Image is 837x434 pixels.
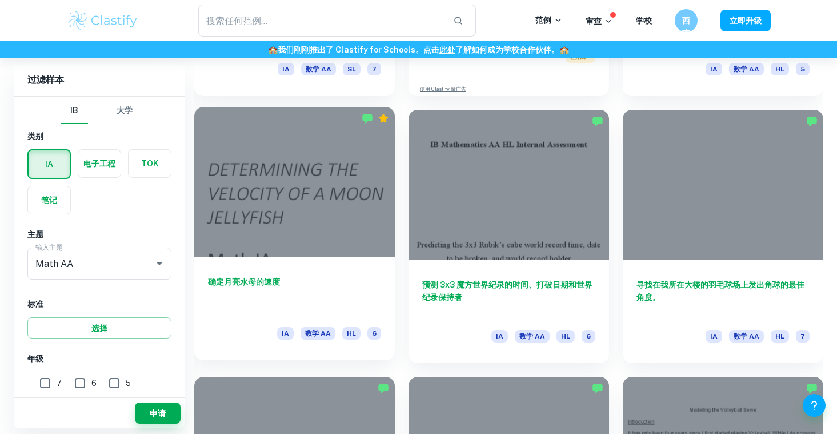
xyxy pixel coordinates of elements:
img: 已标记 [806,116,818,127]
font: IA [496,332,503,340]
font: 7 [57,379,62,388]
font: IA [710,65,718,73]
button: IA [29,150,70,178]
font: 预测 3x3 魔方世界纪录的时间、打破日期和世界纪录保持者 [422,280,592,302]
button: 申请 [135,403,181,424]
font: IB [70,106,78,115]
button: 打开 [151,256,167,272]
font: 年级 [27,354,43,363]
font: 6 [372,329,377,337]
font: 。🏫 [551,45,569,54]
font: HL [347,329,356,337]
font: HL [775,332,784,340]
a: 确定月亮水母的速度IA数学 AAHL6 [194,110,395,363]
font: 大学 [117,106,133,115]
font: 申请 [150,409,166,418]
font: 5 [800,65,805,73]
font: 数学 AA [519,332,545,340]
button: TOK [129,150,171,177]
a: 寻找在我所在大楼的羽毛球场上发出角球的最佳角度。IA数学 AAHL7 [623,110,823,363]
font: 过滤样本 [27,74,64,85]
font: HL [775,65,784,73]
font: 数学 AA [305,329,331,337]
div: 过滤器类型选择 [61,97,138,124]
font: HL [561,332,570,340]
a: 学校 [636,16,652,25]
font: IA [282,65,290,73]
font: 标准 [27,300,43,309]
font: 审查 [586,17,602,26]
button: 西南航空 [675,9,698,32]
img: Clastify 徽标 [67,9,139,32]
div: 优质的 [378,113,389,124]
font: 确定月亮水母的速度 [208,277,280,286]
font: 数学 AA [734,65,759,73]
button: 立即升级 [720,10,771,31]
font: 6 [91,379,97,388]
img: 已标记 [378,383,389,394]
font: 选择 [91,324,107,333]
a: 使用 Clastify 做广告 [420,85,466,93]
font: 7 [372,65,377,73]
font: IA [282,329,289,337]
img: 已标记 [592,116,603,127]
font: 数学 AA [734,332,759,340]
a: 此处 [439,45,455,54]
font: 🏫 [268,45,278,54]
button: 笔记 [28,186,70,214]
font: 使用 Clastify 做广告 [420,86,466,92]
button: 帮助和反馈 [803,394,826,417]
font: 6 [586,332,591,340]
img: 已标记 [592,383,603,394]
img: 已标记 [362,113,373,124]
font: 5 [126,379,131,388]
font: 寻找在我所在大楼的羽毛球场上发出角球的最佳角度。 [636,280,804,302]
input: 搜索任何范例... [198,5,443,37]
font: SL [347,65,356,73]
font: 范例 [535,15,551,25]
img: 已标记 [806,383,818,394]
font: 我们刚刚推出了 Clastify for Schools。点击 [278,45,439,54]
font: 了解如何成为学校合作伙伴 [455,45,551,54]
font: 输入主题 [35,244,63,252]
button: 电子工程 [78,150,121,177]
a: 预测 3x3 魔方世界纪录的时间、打破日期和世界纪录保持者IA数学 AAHL6 [409,110,609,363]
font: IA [710,332,718,340]
font: 数学 AA [306,65,331,73]
button: 选择 [27,317,171,339]
font: 立即升级 [730,17,762,26]
font: 类别 [27,132,43,141]
font: 西南航空 [682,16,690,63]
font: 7 [800,332,805,340]
font: 主题 [27,230,43,239]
